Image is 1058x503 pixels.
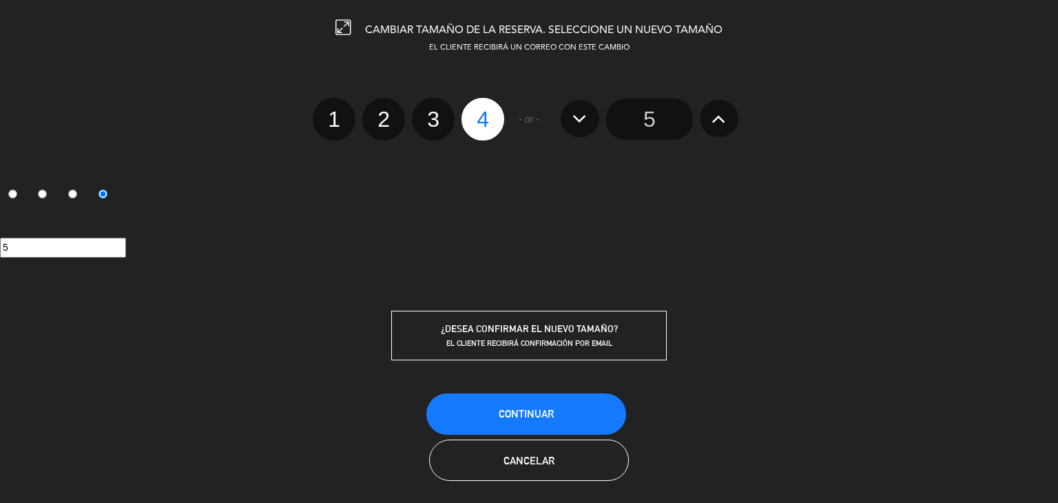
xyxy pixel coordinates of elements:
label: 4 [461,98,504,141]
span: EL CLIENTE RECIBIRÁ UN CORREO CON ESTE CAMBIO [429,44,630,52]
span: ¿DESEA CONFIRMAR EL NUEVO TAMAÑO? [441,323,618,334]
label: 2 [30,184,61,207]
span: - or - [519,112,539,127]
span: Cancelar [504,455,554,466]
label: 3 [61,184,91,207]
label: 4 [90,184,121,207]
label: 2 [362,98,405,141]
label: 1 [313,98,355,141]
label: 3 [412,98,455,141]
span: CAMBIAR TAMAÑO DE LA RESERVA. SELECCIONE UN NUEVO TAMAÑO [365,25,723,36]
span: Continuar [499,408,554,420]
span: EL CLIENTE RECIBIRÁ CONFIRMACIÓN POR EMAIL [446,338,612,348]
